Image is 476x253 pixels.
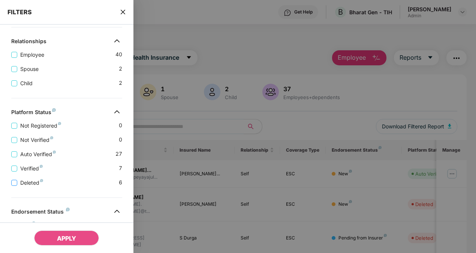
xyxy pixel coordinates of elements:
img: svg+xml;base64,PHN2ZyB4bWxucz0iaHR0cDovL3d3dy53My5vcmcvMjAwMC9zdmciIHdpZHRoPSIzMiIgaGVpZ2h0PSIzMi... [111,106,123,118]
button: APPLY [34,230,99,245]
span: 7 [119,164,122,173]
img: svg+xml;base64,PHN2ZyB4bWxucz0iaHR0cDovL3d3dy53My5vcmcvMjAwMC9zdmciIHdpZHRoPSI4IiBoZWlnaHQ9IjgiIH... [66,208,70,211]
span: APPLY [57,235,76,242]
span: Verified [17,164,46,173]
span: 27 [115,150,122,158]
span: New [17,221,38,229]
span: Deleted [17,179,46,187]
span: Child [17,79,36,87]
img: svg+xml;base64,PHN2ZyB4bWxucz0iaHR0cDovL3d3dy53My5vcmcvMjAwMC9zdmciIHdpZHRoPSI4IiBoZWlnaHQ9IjgiIH... [52,108,56,112]
img: svg+xml;base64,PHN2ZyB4bWxucz0iaHR0cDovL3d3dy53My5vcmcvMjAwMC9zdmciIHdpZHRoPSIzMiIgaGVpZ2h0PSIzMi... [111,35,123,47]
div: Platform Status [11,109,56,118]
span: 2 [119,79,122,87]
span: 0 [119,136,122,144]
img: svg+xml;base64,PHN2ZyB4bWxucz0iaHR0cDovL3d3dy53My5vcmcvMjAwMC9zdmciIHdpZHRoPSI4IiBoZWlnaHQ9IjgiIH... [40,179,43,182]
span: Not Registered [17,122,64,130]
img: svg+xml;base64,PHN2ZyB4bWxucz0iaHR0cDovL3d3dy53My5vcmcvMjAwMC9zdmciIHdpZHRoPSI4IiBoZWlnaHQ9IjgiIH... [50,136,53,139]
div: Relationships [11,38,46,47]
img: svg+xml;base64,PHN2ZyB4bWxucz0iaHR0cDovL3d3dy53My5vcmcvMjAwMC9zdmciIHdpZHRoPSI4IiBoZWlnaHQ9IjgiIH... [58,122,61,125]
span: Auto Verified [17,150,59,158]
div: Endorsement Status [11,208,70,217]
span: Employee [17,51,47,59]
img: svg+xml;base64,PHN2ZyB4bWxucz0iaHR0cDovL3d3dy53My5vcmcvMjAwMC9zdmciIHdpZHRoPSI4IiBoZWlnaHQ9IjgiIH... [53,151,56,154]
span: close [120,8,126,16]
img: svg+xml;base64,PHN2ZyB4bWxucz0iaHR0cDovL3d3dy53My5vcmcvMjAwMC9zdmciIHdpZHRoPSI4IiBoZWlnaHQ9IjgiIH... [32,221,35,224]
img: svg+xml;base64,PHN2ZyB4bWxucz0iaHR0cDovL3d3dy53My5vcmcvMjAwMC9zdmciIHdpZHRoPSI4IiBoZWlnaHQ9IjgiIH... [40,165,43,168]
span: 0 [119,121,122,130]
span: 40 [115,50,122,59]
span: FILTERS [7,8,32,16]
span: 31 [115,221,122,229]
span: 6 [119,178,122,187]
span: 2 [119,65,122,73]
img: svg+xml;base64,PHN2ZyB4bWxucz0iaHR0cDovL3d3dy53My5vcmcvMjAwMC9zdmciIHdpZHRoPSIzMiIgaGVpZ2h0PSIzMi... [111,205,123,217]
span: Not Verified [17,136,56,144]
span: Spouse [17,65,42,73]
